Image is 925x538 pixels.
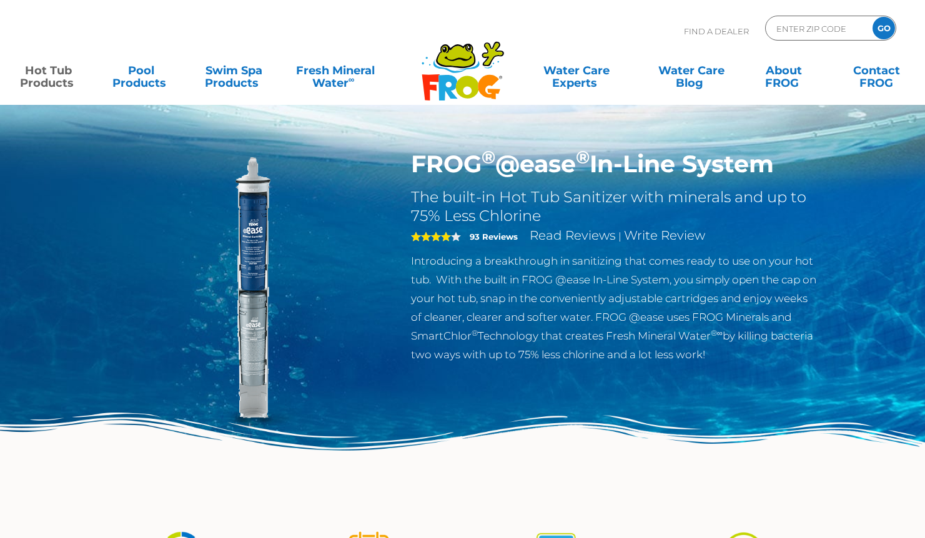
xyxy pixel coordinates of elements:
strong: 93 Reviews [470,232,518,242]
a: Water CareExperts [518,58,635,83]
h1: FROG @ease In-Line System [411,150,819,179]
sup: ® [482,146,495,168]
p: Find A Dealer [684,16,749,47]
sup: ® [576,146,590,168]
sup: ®∞ [711,328,723,338]
span: 4 [411,232,451,242]
a: Fresh MineralWater∞ [290,58,380,83]
p: Introducing a breakthrough in sanitizing that comes ready to use on your hot tub. With the built ... [411,252,819,364]
a: ContactFROG [841,58,913,83]
img: Frog Products Logo [415,25,511,101]
input: GO [873,17,895,39]
a: Water CareBlog [655,58,727,83]
a: PoolProducts [105,58,177,83]
input: Zip Code Form [775,19,859,37]
a: AboutFROG [748,58,819,83]
a: Swim SpaProducts [197,58,269,83]
sup: ® [472,328,478,338]
span: | [618,230,621,242]
a: Write Review [624,228,705,243]
sup: ∞ [349,74,355,84]
img: inline-system.png [107,150,393,436]
a: Hot TubProducts [12,58,84,83]
a: Read Reviews [530,228,616,243]
h2: The built-in Hot Tub Sanitizer with minerals and up to 75% Less Chlorine [411,188,819,225]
